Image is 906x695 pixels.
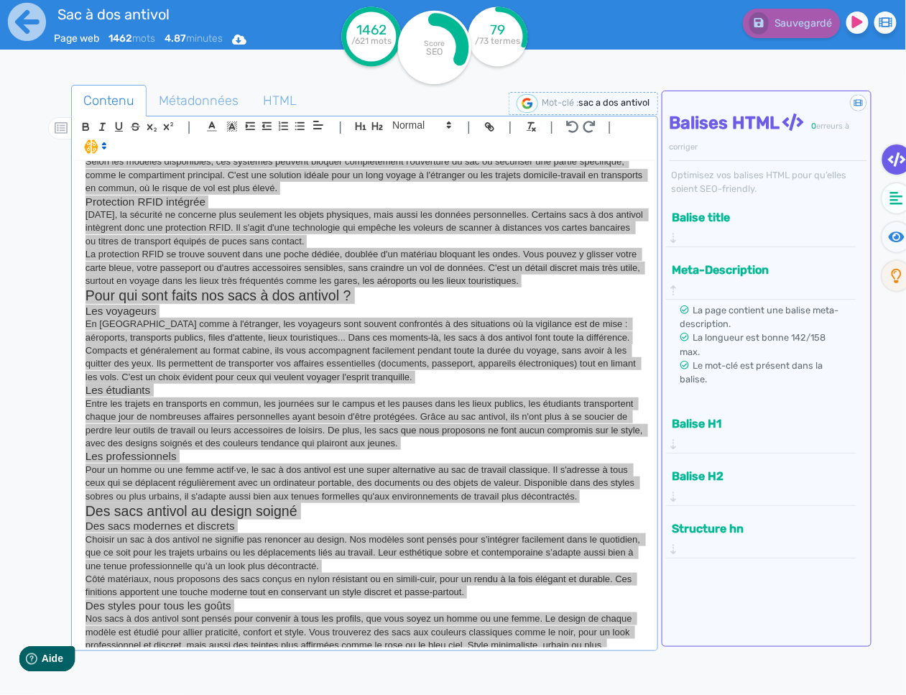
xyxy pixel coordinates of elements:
[668,517,845,540] button: Structure hn
[85,464,644,503] p: Pour un homme ou une femme actif·ve, le sac à dos antivol est une super alternative au sac de tra...
[85,397,644,451] p: Entre les trajets en transports en commun, les journées sur le campus et les pauses dans les lieu...
[670,113,867,155] h4: Balises HTML
[668,206,845,229] button: Balise title
[775,17,833,29] span: Sauvegardé
[680,332,826,356] span: La longueur est bonne 142/158 max.
[668,412,854,453] div: Balise H1
[743,9,841,38] button: Sauvegardé
[85,318,644,344] p: En [GEOGRAPHIC_DATA] comme à l'étranger, les voyageurs sont souvent confrontés à des situations o...
[147,85,251,117] a: Métadonnées
[812,121,817,131] span: 0
[74,85,111,94] div: Domaine
[579,97,650,108] span: sac a dos antivol
[58,83,70,95] img: tab_domain_overview_orange.svg
[85,520,644,533] h3: Des sacs modernes et discrets
[73,11,95,23] span: Aide
[356,22,387,38] tspan: 1462
[680,305,839,329] span: La page contient une balise meta-description.
[85,305,644,318] h3: Les voyageurs
[85,344,644,384] p: Compacts et généralement au format cabine, ils vous accompagnent facilement pendant toute la duré...
[85,450,644,463] h3: Les professionnels
[668,258,854,299] div: Meta-Description
[85,599,644,612] h3: Des styles pour tous les goûts
[147,81,250,120] span: Métadonnées
[40,23,70,34] div: v 4.0.25
[85,612,644,666] p: Nos sacs à dos antivol sont pensés pour convenir à tous les profils, que vous soyez un homme ou u...
[668,206,854,247] div: Balise title
[71,85,147,117] a: Contenu
[670,168,867,195] div: Optimisez vos balises HTML pour qu’elles soient SEO-friendly.
[78,138,111,155] span: I.Assistant
[491,22,506,38] tspan: 79
[425,39,445,48] tspan: Score
[476,36,521,46] tspan: /73 termes
[509,117,512,137] span: |
[23,37,34,49] img: website_grey.svg
[542,97,579,108] span: Mot-clé :
[668,464,845,488] button: Balise H2
[23,23,34,34] img: logo_orange.svg
[339,117,343,137] span: |
[85,287,644,304] h2: Pour qui sont faits nos sacs à dos antivol ?
[85,503,644,520] h2: Des sacs antivol au design soigné
[85,533,644,573] p: Choisir un sac à dos antivol ne signifie pas renoncer au design. Nos modèles sont pensés pour s’i...
[251,81,308,120] span: HTML
[85,155,644,195] p: Selon les modèles disponibles, ces systèmes peuvent bloquer complètement l'ouverture du sac ou sé...
[668,258,845,282] button: Meta-Description
[308,116,328,134] span: Aligment
[72,81,146,120] span: Contenu
[251,85,309,117] a: HTML
[54,3,325,26] input: title
[85,208,644,248] p: [DATE], la sécurité ne concerne plus seulement les objets physiques, mais aussi les données perso...
[550,117,554,137] span: |
[668,517,854,558] div: Structure hn
[165,32,223,45] span: minutes
[668,412,845,436] button: Balise H1
[608,117,611,137] span: |
[85,384,644,397] h3: Les étudiants
[179,85,220,94] div: Mots-clés
[680,360,823,385] span: Le mot-clé est présent dans la balise.
[467,117,471,137] span: |
[351,36,392,46] tspan: /621 mots
[37,37,162,49] div: Domaine: [DOMAIN_NAME]
[188,117,191,137] span: |
[54,32,99,45] span: Page web
[670,121,850,152] span: erreurs à corriger
[85,573,644,599] p: Côté matériaux, nous proposons des sacs conçus en nylon résistant ou en simili-cuir, pour un rend...
[668,464,854,505] div: Balise H2
[517,94,538,113] img: google-serp-logo.png
[165,32,186,45] b: 4.87
[427,46,443,57] tspan: SEO
[85,195,644,208] h3: Protection RFID intégrée
[163,83,175,95] img: tab_keywords_by_traffic_grey.svg
[108,32,155,45] span: mots
[108,32,132,45] b: 1462
[85,248,644,287] p: La protection RFID se trouve souvent dans une poche dédiée, doublée d'un matériau bloquant les on...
